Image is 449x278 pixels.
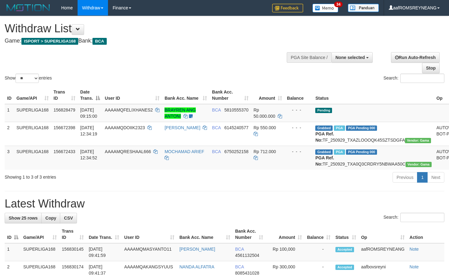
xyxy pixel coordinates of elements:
[313,86,434,104] th: Status
[266,243,304,261] td: Rp 100,000
[51,86,78,104] th: Trans ID: activate to sort column ascending
[384,213,444,222] label: Search:
[80,149,97,160] span: [DATE] 12:34:52
[235,253,259,258] span: Copy 4561132504 to clipboard
[335,55,365,60] span: None selected
[5,86,14,104] th: ID
[254,149,276,154] span: Rp 712.000
[105,149,151,154] span: AAAAMQRESHAAL666
[224,149,249,154] span: Copy 6750252158 to clipboard
[5,38,293,44] h4: Game: Bank:
[164,125,200,130] a: [PERSON_NAME]
[315,155,334,166] b: PGA Ref. No:
[391,52,440,63] a: Run Auto-Refresh
[80,107,97,119] span: [DATE] 09:15:00
[312,4,339,12] img: Button%20Memo.svg
[14,104,51,122] td: SUPERLIGA168
[5,213,42,223] a: Show 25 rows
[164,107,195,119] a: BRAYREN ANG ANTONI
[315,131,334,143] b: PGA Ref. No:
[105,125,145,130] span: AAAAMQDOIIK2323
[212,125,221,130] span: BCA
[254,107,275,119] span: Rp 50.000.000
[64,216,73,221] span: CSV
[5,146,14,170] td: 3
[5,22,293,35] h1: Withdraw List
[266,226,304,243] th: Amount: activate to sort column ascending
[348,4,379,12] img: panduan.png
[212,149,221,154] span: BCA
[14,146,51,170] td: SUPERLIGA168
[304,243,333,261] td: -
[313,146,434,170] td: TF_250929_TXA0Q3CRDRY5NBWAA50C
[400,213,444,222] input: Search:
[334,2,343,7] span: 34
[5,3,52,12] img: MOTION_logo.png
[407,226,444,243] th: Action
[105,107,153,112] span: AAAAMQFELIXHANES2
[122,226,177,243] th: User ID: activate to sort column ascending
[5,198,444,210] h1: Latest Withdraw
[287,107,311,113] div: - - -
[235,264,244,269] span: BCA
[287,52,331,63] div: PGA Site Balance /
[21,226,59,243] th: Game/API: activate to sort column ascending
[224,125,249,130] span: Copy 6145240577 to clipboard
[334,125,345,131] span: Marked by aafsoycanthlai
[212,107,221,112] span: BCA
[233,226,266,243] th: Bank Acc. Number: activate to sort column ascending
[272,4,303,12] img: Feedback.jpg
[86,243,122,261] td: [DATE] 09:41:59
[209,86,251,104] th: Bank Acc. Number: activate to sort column ascending
[315,149,333,155] span: Grabbed
[287,125,311,131] div: - - -
[359,226,407,243] th: Op: activate to sort column ascending
[304,226,333,243] th: Balance: activate to sort column ascending
[422,63,440,73] a: Stop
[21,243,59,261] td: SUPERLIGA168
[5,243,21,261] td: 1
[122,243,177,261] td: AAAAMQMASYANTO11
[335,265,354,270] span: Accepted
[315,108,332,113] span: Pending
[164,149,204,154] a: MOCHAMAD ARIEF
[285,86,313,104] th: Balance
[54,149,75,154] span: 156672433
[102,86,162,104] th: User ID: activate to sort column ascending
[5,122,14,146] td: 2
[333,226,359,243] th: Status: activate to sort column ascending
[5,171,182,180] div: Showing 1 to 3 of 3 entries
[224,107,249,112] span: Copy 5810555370 to clipboard
[410,247,419,252] a: Note
[16,74,39,83] select: Showentries
[54,107,75,112] span: 156828479
[334,149,345,155] span: Marked by aafsoycanthlai
[406,162,432,167] span: Vendor URL: https://trx31.1velocity.biz
[405,138,431,143] span: Vendor URL: https://trx31.1velocity.biz
[359,243,407,261] td: aafROMSREYNEANG
[179,264,214,269] a: NANDA ALFATRA
[384,74,444,83] label: Search:
[5,104,14,122] td: 1
[417,172,428,183] a: 1
[92,38,106,45] span: BCA
[162,86,209,104] th: Bank Acc. Name: activate to sort column ascending
[78,86,102,104] th: Date Trans.: activate to sort column descending
[177,226,232,243] th: Bank Acc. Name: activate to sort column ascending
[410,264,419,269] a: Note
[14,122,51,146] td: SUPERLIGA168
[21,38,78,45] span: ISPORT > SUPERLIGA168
[59,226,86,243] th: Trans ID: activate to sort column ascending
[346,149,377,155] span: PGA Pending
[9,216,38,221] span: Show 25 rows
[14,86,51,104] th: Game/API: activate to sort column ascending
[235,271,259,276] span: Copy 8085431028 to clipboard
[331,52,373,63] button: None selected
[54,125,75,130] span: 156672398
[80,125,97,136] span: [DATE] 12:34:19
[86,226,122,243] th: Date Trans.: activate to sort column ascending
[400,74,444,83] input: Search:
[393,172,417,183] a: Previous
[346,125,377,131] span: PGA Pending
[179,247,215,252] a: [PERSON_NAME]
